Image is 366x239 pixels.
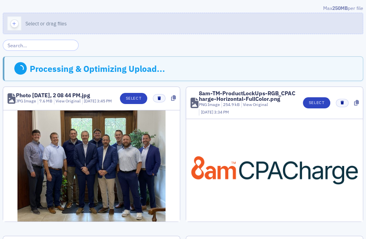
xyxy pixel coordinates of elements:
div: Processing & Optimizing Upload... [30,64,165,74]
div: 254.9 kB [222,102,240,108]
div: PNG Image [199,102,220,108]
div: 8am-TM-ProductLockUps-RGB_CPACharge-Horizontal-FullColor.png [199,91,297,102]
span: 3:34 PM [214,109,229,115]
div: 7.6 MB [38,98,53,104]
button: Select [120,93,147,104]
div: Max per file [3,4,363,13]
span: 250MB [332,5,348,11]
span: 3:45 PM [97,98,112,104]
button: Select or drag files [3,13,363,34]
a: View Original [243,102,268,107]
div: Photo [DATE], 2 08 44 PM.jpg [16,93,90,98]
span: Select or drag files [25,20,67,27]
button: Select [303,97,330,108]
span: [DATE] [201,109,214,115]
div: JPG Image [16,98,36,104]
input: Search… [3,40,79,51]
a: View Original [56,98,81,104]
span: [DATE] [84,98,97,104]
